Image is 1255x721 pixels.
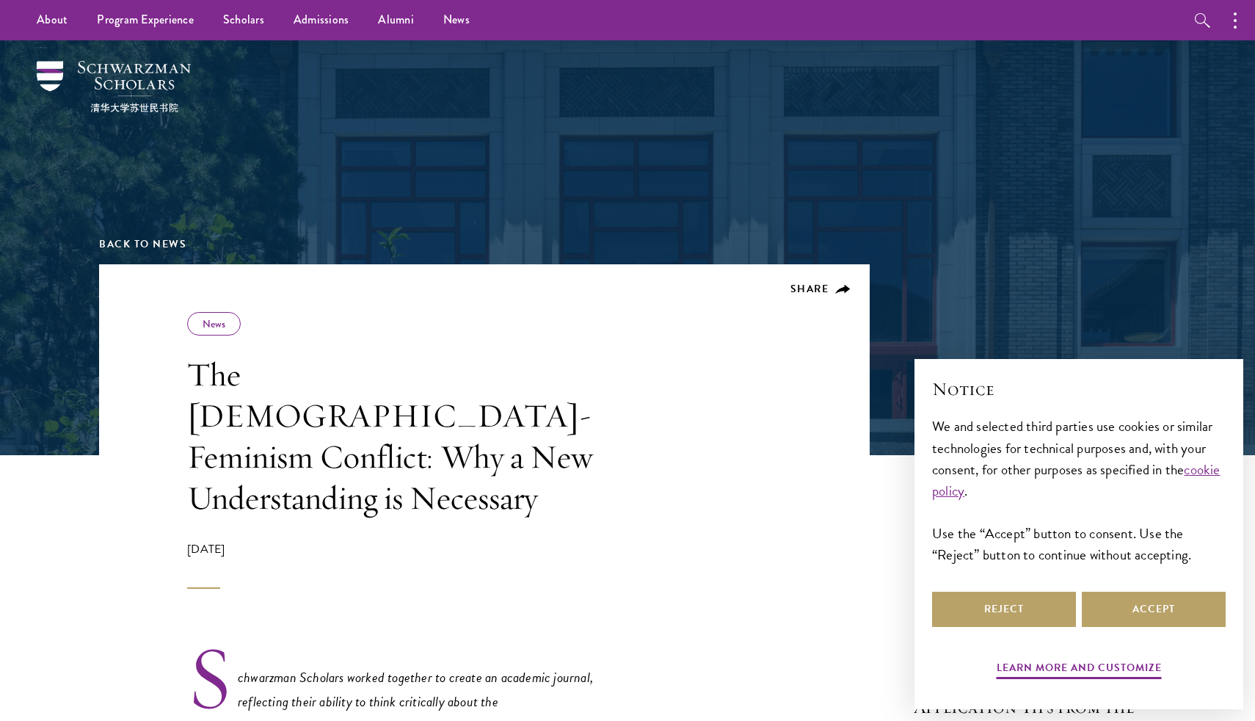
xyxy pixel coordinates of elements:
[99,236,186,252] a: Back to News
[932,416,1226,565] div: We and selected third parties use cookies or similar technologies for technical purposes and, wit...
[203,316,225,331] a: News
[1082,592,1226,627] button: Accept
[187,354,605,518] h1: The [DEMOGRAPHIC_DATA]-Feminism Conflict: Why a New Understanding is Necessary
[997,659,1162,681] button: Learn more and customize
[790,281,829,297] span: Share
[932,592,1076,627] button: Reject
[790,283,851,296] button: Share
[932,459,1221,501] a: cookie policy
[187,540,605,589] div: [DATE]
[37,61,191,112] img: Schwarzman Scholars
[932,377,1226,402] h2: Notice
